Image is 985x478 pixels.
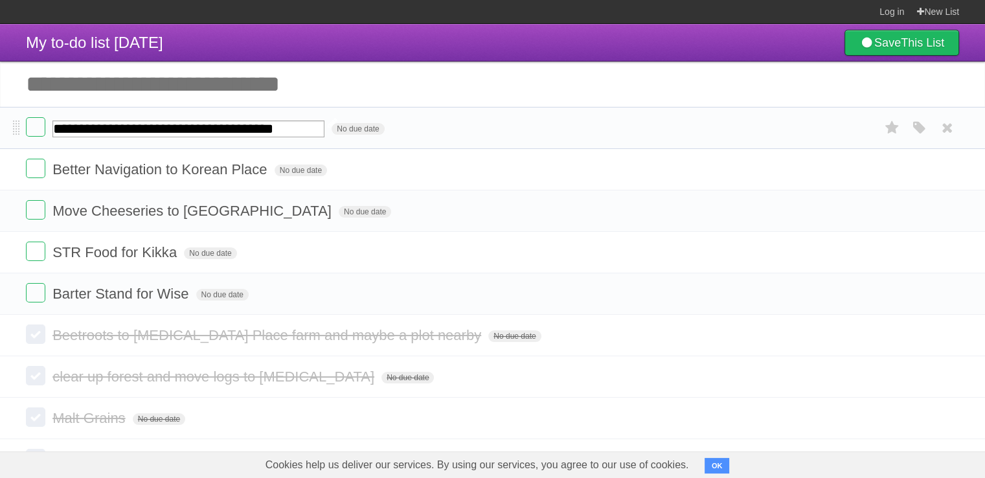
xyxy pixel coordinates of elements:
[26,283,45,302] label: Done
[844,30,959,56] a: SaveThis List
[26,407,45,427] label: Done
[880,117,905,139] label: Star task
[52,244,180,260] span: STR Food for Kikka
[26,200,45,220] label: Done
[52,203,335,219] span: Move Cheeseries to [GEOGRAPHIC_DATA]
[52,286,192,302] span: Barter Stand for Wise
[52,161,270,177] span: Better Navigation to Korean Place
[26,242,45,261] label: Done
[26,366,45,385] label: Done
[26,449,45,468] label: Done
[488,330,541,342] span: No due date
[705,458,730,473] button: OK
[52,327,484,343] span: Beetroots to [MEDICAL_DATA] Place farm and maybe a plot nearby
[26,324,45,344] label: Done
[253,452,702,478] span: Cookies help us deliver our services. By using our services, you agree to our use of cookies.
[332,123,384,135] span: No due date
[26,159,45,178] label: Done
[275,165,327,176] span: No due date
[52,369,378,385] span: clear up forest and move logs to [MEDICAL_DATA]
[26,34,163,51] span: My to-do list [DATE]
[184,247,236,259] span: No due date
[381,372,434,383] span: No due date
[52,410,128,426] span: Malt Grains
[26,117,45,137] label: Done
[339,206,391,218] span: No due date
[196,289,249,301] span: No due date
[133,413,185,425] span: No due date
[901,36,944,49] b: This List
